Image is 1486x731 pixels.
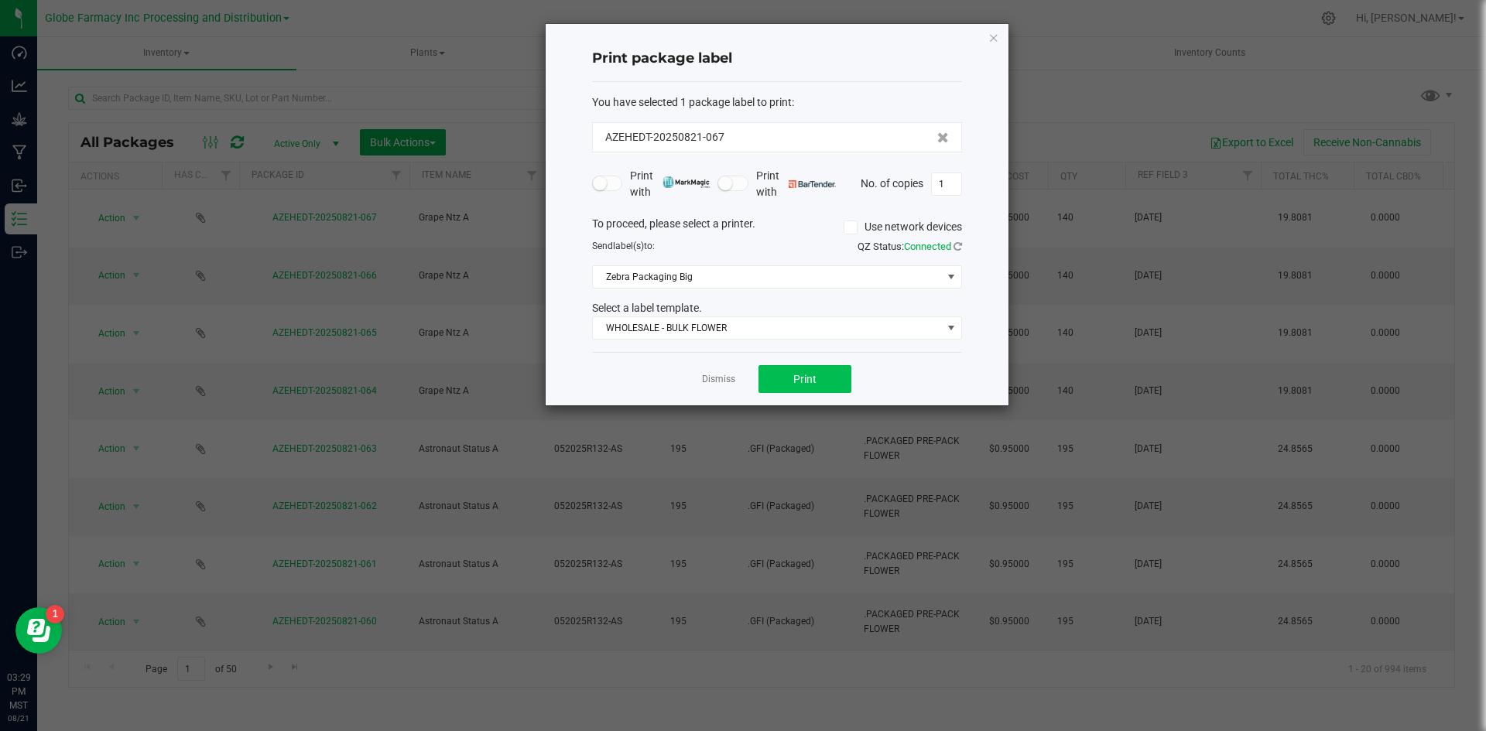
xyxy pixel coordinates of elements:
[592,96,792,108] span: You have selected 1 package label to print
[15,607,62,654] iframe: Resource center
[580,216,974,239] div: To proceed, please select a printer.
[630,168,710,200] span: Print with
[861,176,923,189] span: No. of copies
[758,365,851,393] button: Print
[858,241,962,252] span: QZ Status:
[593,317,942,339] span: WHOLESALE - BULK FLOWER
[904,241,951,252] span: Connected
[593,266,942,288] span: Zebra Packaging Big
[702,373,735,386] a: Dismiss
[592,241,655,251] span: Send to:
[789,180,836,188] img: bartender.png
[663,176,710,188] img: mark_magic_cybra.png
[844,219,962,235] label: Use network devices
[613,241,644,251] span: label(s)
[592,49,962,69] h4: Print package label
[46,605,64,623] iframe: Resource center unread badge
[605,129,724,145] span: AZEHEDT-20250821-067
[793,373,817,385] span: Print
[592,94,962,111] div: :
[756,168,836,200] span: Print with
[580,300,974,316] div: Select a label template.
